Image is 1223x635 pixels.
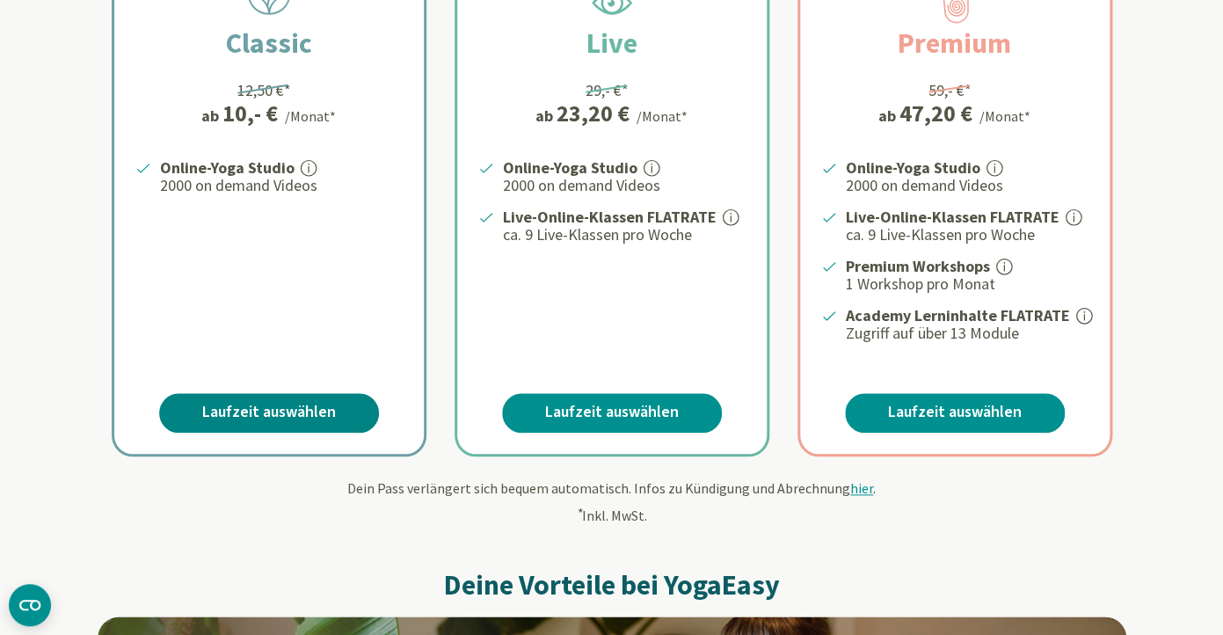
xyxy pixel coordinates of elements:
[846,224,1088,245] p: ca. 9 Live-Klassen pro Woche
[878,104,899,128] span: ab
[845,393,1065,433] a: Laufzeit auswählen
[928,78,972,102] div: 59,- €*
[586,78,629,102] div: 29,- €*
[237,78,291,102] div: 12,50 €*
[637,106,688,127] div: /Monat*
[160,157,295,178] strong: Online-Yoga Studio
[846,305,1070,325] strong: Academy Lerninhalte FLATRATE
[850,479,873,497] span: hier
[846,175,1088,196] p: 2000 on demand Videos
[503,157,637,178] strong: Online-Yoga Studio
[535,104,557,128] span: ab
[98,478,1126,525] div: Dein Pass verlängert sich bequem automatisch. Infos zu Kündigung und Abrechnung . Inkl. MwSt.
[285,106,336,127] div: /Monat*
[222,102,278,125] div: 10,- €
[846,256,990,276] strong: Premium Workshops
[846,274,1088,295] p: 1 Workshop pro Monat
[899,102,972,125] div: 47,20 €
[201,104,222,128] span: ab
[502,393,722,433] a: Laufzeit auswählen
[846,323,1088,344] p: Zugriff auf über 13 Module
[544,22,680,64] h2: Live
[557,102,630,125] div: 23,20 €
[855,22,1053,64] h2: Premium
[846,207,1059,227] strong: Live-Online-Klassen FLATRATE
[503,224,746,245] p: ca. 9 Live-Klassen pro Woche
[184,22,354,64] h2: Classic
[846,157,980,178] strong: Online-Yoga Studio
[159,393,379,433] a: Laufzeit auswählen
[98,567,1126,602] h2: Deine Vorteile bei YogaEasy
[503,175,746,196] p: 2000 on demand Videos
[9,584,51,626] button: CMP-Widget öffnen
[979,106,1030,127] div: /Monat*
[503,207,717,227] strong: Live-Online-Klassen FLATRATE
[160,175,403,196] p: 2000 on demand Videos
